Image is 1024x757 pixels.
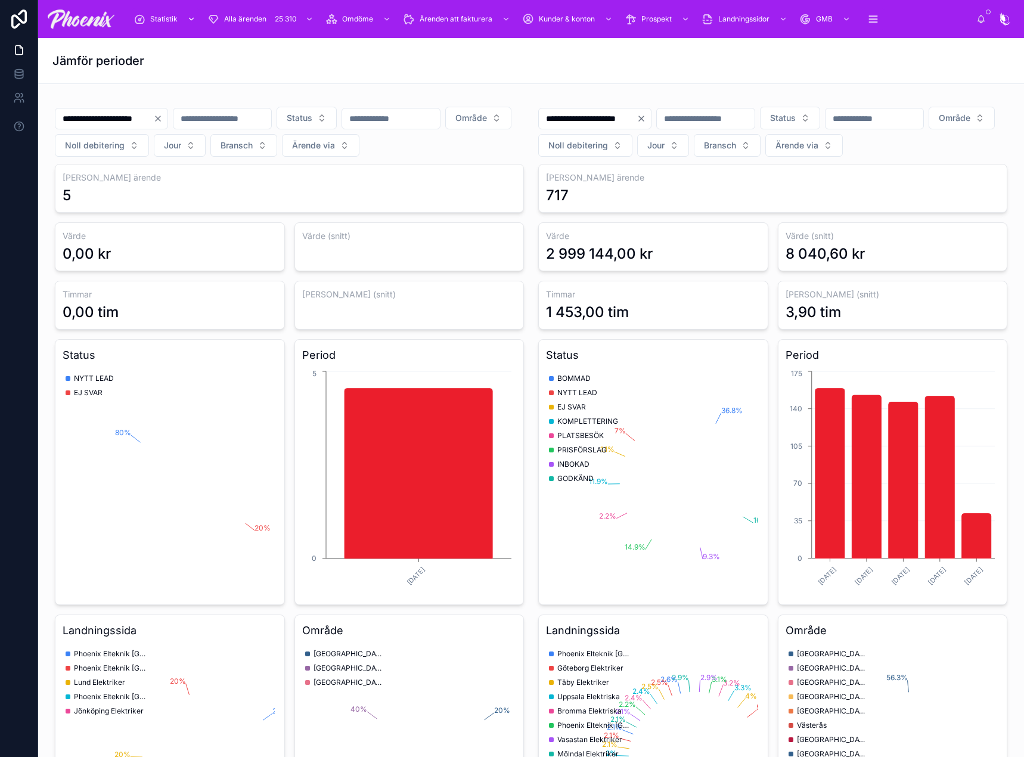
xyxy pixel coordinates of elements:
[793,516,802,525] tspan: 35
[793,479,802,488] tspan: 70
[63,244,111,263] div: 0,00 kr
[48,10,114,29] img: App logo
[124,6,976,32] div: scrollable content
[399,8,516,30] a: Ärenden att fakturera
[224,14,266,24] span: Alla ärenden
[314,663,385,673] span: [GEOGRAPHIC_DATA]
[52,52,144,69] h1: Jämför perioder
[455,112,487,124] span: Område
[625,542,646,551] tspan: 14.9%
[786,622,1000,639] h3: Område
[170,677,186,685] tspan: 20%
[546,303,629,322] div: 1 453,00 tim
[277,107,337,129] button: Select Button
[745,691,757,700] tspan: 4%
[282,134,359,157] button: Select Button
[797,663,868,673] span: [GEOGRAPHIC_DATA]
[546,244,653,263] div: 2 999 144,00 kr
[557,706,622,716] span: Bromma Elektriska
[302,347,517,364] h3: Period
[287,112,312,124] span: Status
[853,565,874,587] text: [DATE]
[625,693,643,702] tspan: 2.4%
[786,303,841,322] div: 3,90 tim
[637,134,689,157] button: Select Button
[312,554,316,563] tspan: 0
[694,134,761,157] button: Select Button
[546,186,569,205] div: 717
[712,675,727,684] tspan: 3.1%
[698,8,793,30] a: Landningssidor
[314,678,385,687] span: [GEOGRAPHIC_DATA]
[557,445,607,455] span: PRISFÖRSLAG
[797,678,868,687] span: [GEOGRAPHIC_DATA]
[150,14,178,24] span: Statistik
[63,368,277,597] div: chart
[796,8,857,30] a: GMB
[292,139,335,151] span: Ärende via
[74,663,145,673] span: Phoenix Elteknik [GEOGRAPHIC_DATA]
[789,404,802,413] tspan: 140
[637,114,651,123] button: Clear
[302,288,517,300] h3: [PERSON_NAME] (snitt)
[721,406,743,415] tspan: 36.8%
[641,14,672,24] span: Prospekt
[797,721,827,730] span: Västerås
[546,172,1000,184] h3: [PERSON_NAME] ärende
[539,14,595,24] span: Kunder & konton
[734,683,752,692] tspan: 3.3%
[74,649,145,659] span: Phoenix Elteknik [GEOGRAPHIC_DATA]
[74,692,145,702] span: Phoenix Elteknik [GEOGRAPHIC_DATA]
[615,426,626,435] tspan: 7%
[557,735,622,744] span: Vasastan Elektriker
[797,554,802,563] tspan: 0
[816,565,837,587] text: [DATE]
[272,706,288,715] tspan: 20%
[756,703,774,712] tspan: 5.2%
[790,442,802,451] tspan: 105
[770,112,796,124] span: Status
[660,675,678,684] tspan: 2.6%
[557,678,609,687] span: Täby Elektriker
[797,649,868,659] span: [GEOGRAPHIC_DATA]
[786,288,1000,300] h3: [PERSON_NAME] (snitt)
[204,8,319,30] a: Alla ärenden25 310
[557,460,589,469] span: INBOKAD
[557,721,629,730] span: Phoenix Elteknik [GEOGRAPHIC_DATA]
[718,14,769,24] span: Landningssidor
[210,134,277,157] button: Select Button
[760,107,820,129] button: Select Button
[63,186,71,205] div: 5
[557,431,604,440] span: PLATSBESÖK
[557,474,594,483] span: GODKÄND
[647,139,665,151] span: Jour
[55,134,149,157] button: Select Button
[546,230,761,242] h3: Värde
[797,692,868,702] span: [GEOGRAPHIC_DATA]
[405,565,426,587] text: [DATE]
[619,700,636,709] tspan: 2.2%
[420,14,492,24] span: Ärenden att fakturera
[786,244,865,263] div: 8 040,60 kr
[797,706,868,716] span: [GEOGRAPHIC_DATA]
[929,107,995,129] button: Select Button
[704,139,736,151] span: Bransch
[703,552,720,561] tspan: 9.3%
[621,8,696,30] a: Prospekt
[63,303,119,322] div: 0,00 tim
[164,139,181,151] span: Jour
[302,622,517,639] h3: Område
[557,374,591,383] span: BOMMAD
[651,678,668,687] tspan: 2.5%
[615,707,631,716] tspan: 2.1%
[557,649,629,659] span: Phoenix Elteknik [GEOGRAPHIC_DATA]
[775,139,818,151] span: Ärende via
[74,678,125,687] span: Lund Elektriker
[546,368,761,597] div: chart
[314,649,385,659] span: [GEOGRAPHIC_DATA]
[519,8,619,30] a: Kunder & konton
[153,114,167,123] button: Clear
[786,368,1000,597] div: chart
[926,565,948,587] text: [DATE]
[74,374,114,383] span: NYTT LEAD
